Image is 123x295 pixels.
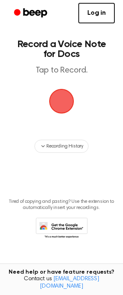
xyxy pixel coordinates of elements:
[46,143,83,150] span: Recording History
[15,39,108,59] h1: Record a Voice Note for Docs
[34,140,89,153] button: Recording History
[40,276,99,289] a: [EMAIL_ADDRESS][DOMAIN_NAME]
[7,199,116,211] p: Tired of copying and pasting? Use the extension to automatically insert your recordings.
[49,89,74,113] img: Beep Logo
[5,276,118,290] span: Contact us
[8,5,55,21] a: Beep
[78,3,115,23] a: Log in
[15,66,108,76] p: Tap to Record.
